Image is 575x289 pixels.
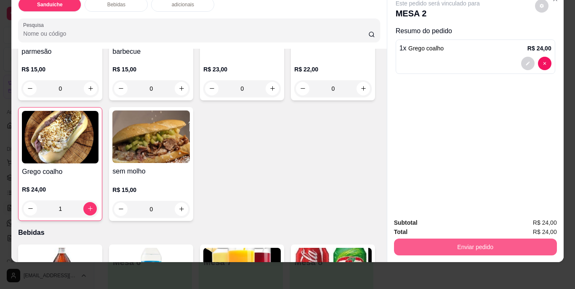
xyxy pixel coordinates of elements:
button: decrease-product-quantity [24,202,37,215]
h4: Grego coalho [22,167,98,177]
button: decrease-product-quantity [114,82,128,95]
button: increase-product-quantity [266,82,279,95]
strong: Subtotal [394,219,418,226]
p: Bebidas [107,1,125,8]
p: MESA 2 [396,8,480,19]
button: decrease-product-quantity [23,82,37,95]
span: R$ 24,00 [533,227,557,236]
strong: Total [394,229,407,235]
p: R$ 23,00 [203,65,281,74]
button: decrease-product-quantity [205,82,218,95]
button: decrease-product-quantity [521,57,535,70]
button: increase-product-quantity [175,82,188,95]
p: adicionais [172,1,194,8]
p: R$ 22,00 [294,65,372,74]
button: increase-product-quantity [175,202,188,216]
p: R$ 24,00 [527,44,551,53]
img: product-image [112,110,190,163]
button: increase-product-quantity [83,202,97,215]
button: Enviar pedido [394,239,557,255]
p: R$ 24,00 [22,185,98,194]
h4: sem molho [112,166,190,176]
button: increase-product-quantity [84,82,97,95]
span: R$ 24,00 [533,218,557,227]
p: R$ 15,00 [112,186,190,194]
button: decrease-product-quantity [296,82,309,95]
p: Resumo do pedido [396,26,555,36]
p: R$ 15,00 [21,65,99,74]
p: Bebidas [18,228,380,238]
p: 1 x [399,43,444,53]
span: Grego coalho [408,45,444,52]
button: decrease-product-quantity [114,202,128,216]
img: product-image [22,111,98,163]
p: R$ 15,00 [112,65,190,74]
button: decrease-product-quantity [538,57,551,70]
button: increase-product-quantity [357,82,370,95]
input: Pesquisa [23,29,368,38]
label: Pesquisa [23,21,47,29]
p: Sanduíche [37,1,63,8]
